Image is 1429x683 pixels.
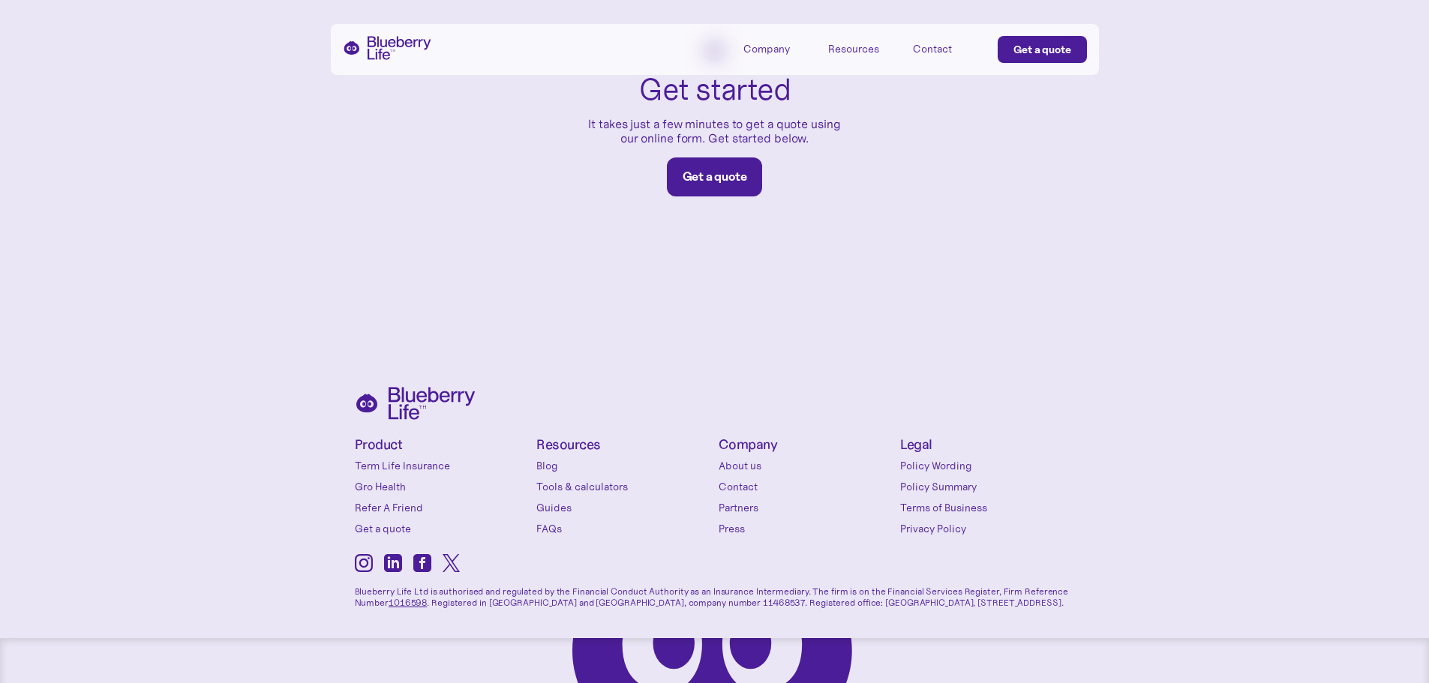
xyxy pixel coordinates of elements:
a: Get a quote [667,157,763,196]
a: Policy Summary [900,479,1075,494]
a: Gro Health [355,479,530,494]
a: Get a quote [998,36,1087,63]
h2: Get started [639,73,791,105]
a: Terms of Business [900,500,1075,515]
h4: Product [355,438,530,452]
a: About us [719,458,893,473]
a: Refer A Friend [355,500,530,515]
p: Blueberry Life Ltd is authorised and regulated by the Financial Conduct Authority as an Insurance... [355,576,1075,608]
a: Term Life Insurance [355,458,530,473]
a: Contact [719,479,893,494]
h4: Legal [900,438,1075,452]
a: Contact [913,36,980,61]
div: Company [743,36,811,61]
div: Contact [913,43,952,55]
a: home [343,36,431,60]
h4: Resources [536,438,711,452]
a: Press [719,521,893,536]
div: Resources [828,36,896,61]
a: FAQs [536,521,711,536]
div: Get a quote [1013,42,1071,57]
p: It takes just a few minutes to get a quote using our online form. Get started below. [580,117,850,145]
div: Get a quote [683,169,747,184]
a: Policy Wording [900,458,1075,473]
a: Get a quote [355,521,530,536]
a: Partners [719,500,893,515]
a: Guides [536,500,711,515]
a: 1016598 [389,597,427,608]
div: Company [743,43,790,55]
a: Tools & calculators [536,479,711,494]
a: Blog [536,458,711,473]
a: Privacy Policy [900,521,1075,536]
div: Resources [828,43,879,55]
h4: Company [719,438,893,452]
